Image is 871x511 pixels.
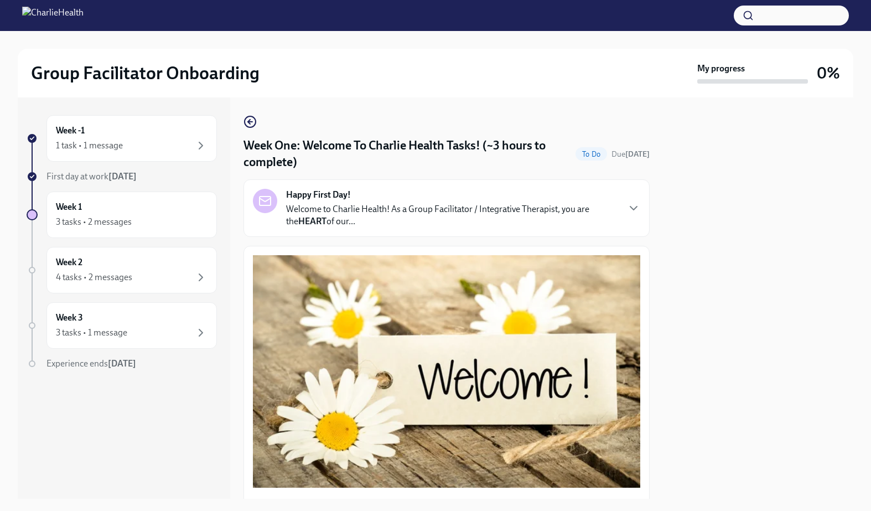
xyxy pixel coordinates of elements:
span: Due [611,149,650,159]
p: Welcome aboard! This first set of tasks will get you set up for onboarding success! [253,497,640,509]
div: 1 task • 1 message [56,140,123,152]
div: 4 tasks • 2 messages [56,271,132,283]
span: October 20th, 2025 07:00 [611,149,650,159]
img: CharlieHealth [22,7,84,24]
strong: [DATE] [108,171,137,182]
div: 3 tasks • 2 messages [56,216,132,228]
h3: 0% [817,63,840,83]
h4: Week One: Welcome To Charlie Health Tasks! (~3 hours to complete) [243,137,571,171]
span: To Do [576,150,607,158]
span: Experience ends [46,358,136,369]
a: First day at work[DATE] [27,171,217,183]
p: Welcome to Charlie Health! As a Group Facilitator / Integrative Therapist, you are the of our... [286,203,618,228]
strong: Happy First Day! [286,189,351,201]
a: Week 33 tasks • 1 message [27,302,217,349]
strong: My progress [697,63,745,75]
strong: HEART [298,216,326,226]
a: Week 24 tasks • 2 messages [27,247,217,293]
h6: Week -1 [56,125,85,137]
strong: [DATE] [108,358,136,369]
div: 3 tasks • 1 message [56,327,127,339]
h6: Week 1 [56,201,82,213]
a: Week -11 task • 1 message [27,115,217,162]
a: Week 13 tasks • 2 messages [27,192,217,238]
h6: Week 3 [56,312,83,324]
h2: Group Facilitator Onboarding [31,62,260,84]
span: First day at work [46,171,137,182]
strong: [DATE] [625,149,650,159]
h6: Week 2 [56,256,82,269]
button: Zoom image [253,255,640,488]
